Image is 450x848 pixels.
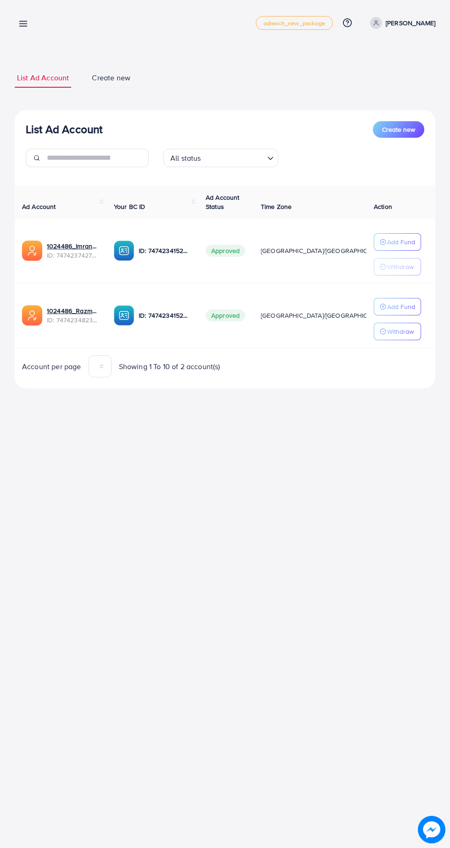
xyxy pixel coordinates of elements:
[374,298,421,315] button: Add Fund
[373,121,424,138] button: Create new
[387,236,415,247] p: Add Fund
[26,123,102,136] h3: List Ad Account
[386,17,435,28] p: [PERSON_NAME]
[261,311,388,320] span: [GEOGRAPHIC_DATA]/[GEOGRAPHIC_DATA]
[418,816,445,843] img: image
[114,202,146,211] span: Your BC ID
[366,17,435,29] a: [PERSON_NAME]
[261,246,388,255] span: [GEOGRAPHIC_DATA]/[GEOGRAPHIC_DATA]
[17,73,69,83] span: List Ad Account
[47,241,99,260] div: <span class='underline'>1024486_Imran_1740231528988</span></br>7474237427478233089
[374,323,421,340] button: Withdraw
[22,202,56,211] span: Ad Account
[139,310,191,321] p: ID: 7474234152863678481
[264,20,325,26] span: adreach_new_package
[114,305,134,326] img: ic-ba-acc.ded83a64.svg
[114,241,134,261] img: ic-ba-acc.ded83a64.svg
[204,150,264,165] input: Search for option
[139,245,191,256] p: ID: 7474234152863678481
[169,152,203,165] span: All status
[22,305,42,326] img: ic-ads-acc.e4c84228.svg
[92,73,130,83] span: Create new
[163,149,278,167] div: Search for option
[256,16,333,30] a: adreach_new_package
[47,241,99,251] a: 1024486_Imran_1740231528988
[22,241,42,261] img: ic-ads-acc.e4c84228.svg
[119,361,220,372] span: Showing 1 To 10 of 2 account(s)
[374,258,421,275] button: Withdraw
[382,125,415,134] span: Create new
[206,309,245,321] span: Approved
[47,306,99,325] div: <span class='underline'>1024486_Razman_1740230915595</span></br>7474234823184416769
[47,306,99,315] a: 1024486_Razman_1740230915595
[206,245,245,257] span: Approved
[47,251,99,260] span: ID: 7474237427478233089
[206,193,240,211] span: Ad Account Status
[374,233,421,251] button: Add Fund
[47,315,99,325] span: ID: 7474234823184416769
[22,361,81,372] span: Account per page
[374,202,392,211] span: Action
[387,301,415,312] p: Add Fund
[387,326,414,337] p: Withdraw
[387,261,414,272] p: Withdraw
[261,202,292,211] span: Time Zone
